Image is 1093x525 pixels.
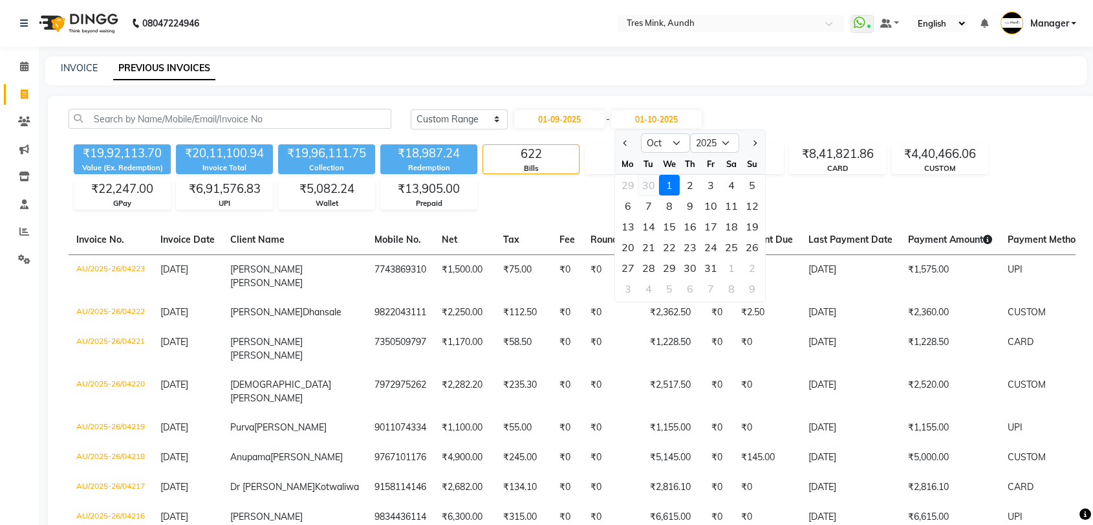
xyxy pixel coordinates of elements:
div: Thursday, October 9, 2025 [680,195,700,216]
td: ₹1,170.00 [434,328,495,370]
td: ₹1,155.00 [642,413,704,443]
div: 1 [721,258,742,278]
div: 1 [659,175,680,195]
span: UPI [1008,511,1023,522]
td: AU/2025-26/04217 [69,473,153,502]
td: ₹55.00 [495,413,552,443]
td: ₹0 [704,328,733,370]
td: 7350509797 [367,328,434,370]
div: ₹19,92,113.70 [74,144,171,162]
span: UPI [1008,263,1023,275]
td: ₹0 [583,473,642,502]
div: ₹19,96,111.75 [278,144,375,162]
div: Redemption [380,162,477,173]
span: CUSTOM [1008,306,1046,318]
div: 31 [700,258,721,278]
div: 11 [721,195,742,216]
div: ₹18,987.24 [380,144,477,162]
td: 7972975262 [367,370,434,413]
div: 7 [638,195,659,216]
div: Saturday, November 8, 2025 [721,278,742,299]
td: 9767101176 [367,443,434,473]
div: Monday, October 27, 2025 [618,258,638,278]
div: Sunday, November 2, 2025 [742,258,763,278]
span: Dr [PERSON_NAME] [230,481,315,493]
div: Thursday, October 23, 2025 [680,237,700,258]
td: ₹75.00 [495,254,552,298]
span: [PERSON_NAME] [254,421,327,433]
div: 21 [638,237,659,258]
div: 18 [721,216,742,237]
img: Manager [1001,12,1023,34]
td: ₹0 [583,328,642,370]
span: [DATE] [160,379,188,390]
span: [DATE] [160,306,188,318]
div: 14 [638,216,659,237]
td: ₹0 [552,254,583,298]
span: [PERSON_NAME] [230,350,303,361]
span: Round Off [590,234,634,245]
div: 27 [618,258,638,278]
td: ₹2.50 [733,298,801,328]
td: ₹0 [733,413,801,443]
span: Last Payment Date [808,234,893,245]
a: INVOICE [61,62,98,74]
span: - [606,113,610,126]
div: Friday, October 10, 2025 [700,195,721,216]
td: ₹1,228.50 [642,328,704,370]
div: Friday, October 3, 2025 [700,175,721,195]
div: Thursday, October 2, 2025 [680,175,700,195]
div: Tuesday, October 14, 2025 [638,216,659,237]
td: ₹0 [552,443,583,473]
div: 26 [742,237,763,258]
select: Select year [690,133,739,153]
div: Sunday, November 9, 2025 [742,278,763,299]
span: Payment Amount [908,234,992,245]
div: Saturday, October 18, 2025 [721,216,742,237]
div: Prepaid [381,198,477,209]
div: 19 [742,216,763,237]
div: ₹4,40,466.06 [892,145,988,163]
div: Wednesday, October 29, 2025 [659,258,680,278]
span: [DATE] [160,421,188,433]
td: ₹112.50 [495,298,552,328]
td: AU/2025-26/04218 [69,443,153,473]
div: Tu [638,153,659,174]
div: Monday, September 29, 2025 [618,175,638,195]
td: 7743869310 [367,254,434,298]
td: ₹0 [552,413,583,443]
td: ₹2,520.00 [900,370,1000,413]
span: CARD [1008,481,1033,493]
div: Fr [700,153,721,174]
div: 8 [721,278,742,299]
div: 20 [618,237,638,258]
td: ₹0 [552,328,583,370]
div: 16 [680,216,700,237]
div: 13 [618,216,638,237]
span: [DATE] [160,451,188,463]
span: Invoice Date [160,234,215,245]
td: ₹1,155.00 [900,413,1000,443]
input: Search by Name/Mobile/Email/Invoice No [69,109,391,129]
div: Friday, October 31, 2025 [700,258,721,278]
span: CUSTOM [1008,379,1046,390]
td: ₹1,500.00 [434,254,495,298]
div: Sa [721,153,742,174]
div: Su [742,153,763,174]
td: ₹2,360.00 [900,298,1000,328]
td: ₹0 [704,443,733,473]
span: Manager [1030,17,1068,30]
div: 3 [700,175,721,195]
div: Saturday, October 11, 2025 [721,195,742,216]
div: 22 [659,237,680,258]
div: ₹8,41,821.86 [790,145,885,163]
div: Sunday, October 19, 2025 [742,216,763,237]
div: Thursday, October 16, 2025 [680,216,700,237]
div: Wednesday, October 22, 2025 [659,237,680,258]
td: ₹1,228.50 [900,328,1000,370]
div: Value (Ex. Redemption) [74,162,171,173]
div: GPay [74,198,170,209]
td: ₹1,100.00 [434,413,495,443]
span: Mobile No. [374,234,421,245]
div: ₹22,247.00 [74,180,170,198]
